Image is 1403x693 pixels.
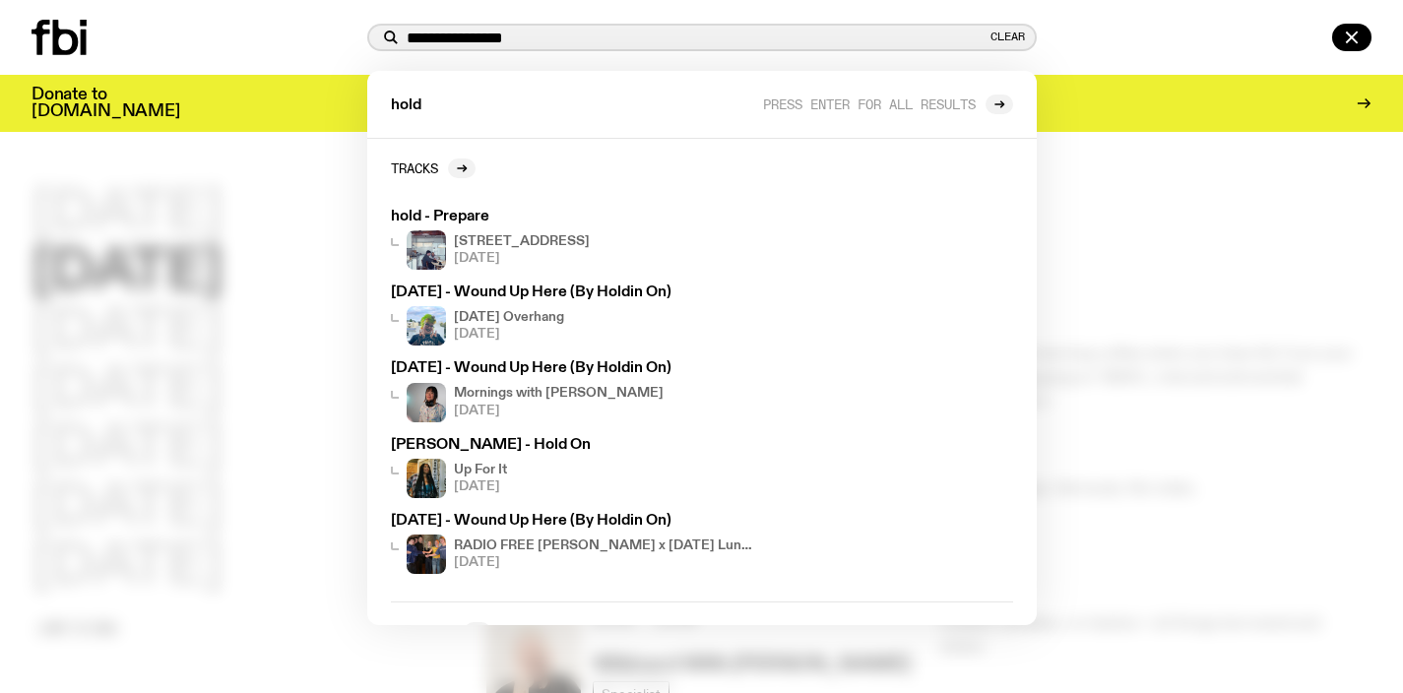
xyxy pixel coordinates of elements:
span: [DATE] [454,405,664,417]
a: [DATE] - Wound Up Here (By Holdin On)RFA 4 SLCRADIO FREE [PERSON_NAME] x [DATE] Lunch[DATE] [383,506,761,582]
h3: [DATE] - Wound Up Here (By Holdin On) [391,514,753,529]
a: hold - PreparePat sits at a dining table with his profile facing the camera. Rhea sits to his lef... [383,202,761,278]
span: Press enter for all results [763,96,976,111]
h4: Up For It [454,464,507,476]
h4: [STREET_ADDRESS] [454,235,590,248]
a: Episodes [391,622,491,642]
h3: Donate to [DOMAIN_NAME] [32,87,180,120]
h3: [PERSON_NAME] - Hold On [391,438,753,453]
h3: hold - Prepare [391,210,753,224]
img: Pat sits at a dining table with his profile facing the camera. Rhea sits to his left facing the c... [407,230,446,270]
h4: Mornings with [PERSON_NAME] [454,387,664,400]
h4: RADIO FREE [PERSON_NAME] x [DATE] Lunch [454,539,753,552]
h2: Tracks [391,160,438,175]
img: RFA 4 SLC [407,535,446,574]
span: [DATE] [454,252,590,265]
span: hold [391,98,421,113]
a: [PERSON_NAME] - Hold OnIfy - a Brown Skin girl with black braided twists, looking up to the side ... [383,430,761,506]
span: [DATE] [454,556,753,569]
img: Ify - a Brown Skin girl with black braided twists, looking up to the side with her tongue stickin... [407,459,446,498]
a: [DATE] - Wound Up Here (By Holdin On)Kana Frazer is smiling at the camera with her head tilted sl... [383,353,761,429]
span: [DATE] [454,480,507,493]
img: Kana Frazer is smiling at the camera with her head tilted slightly to her left. She wears big bla... [407,383,446,422]
a: [DATE] - Wound Up Here (By Holdin On)[DATE] Overhang[DATE] [383,278,761,353]
h4: [DATE] Overhang [454,311,564,324]
a: Tracks [391,158,476,178]
h3: [DATE] - Wound Up Here (By Holdin On) [391,361,753,376]
button: Clear [990,31,1025,42]
a: Press enter for all results [763,94,1013,114]
h2: Episodes [391,624,454,639]
h3: [DATE] - Wound Up Here (By Holdin On) [391,285,753,300]
span: [DATE] [454,328,564,341]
